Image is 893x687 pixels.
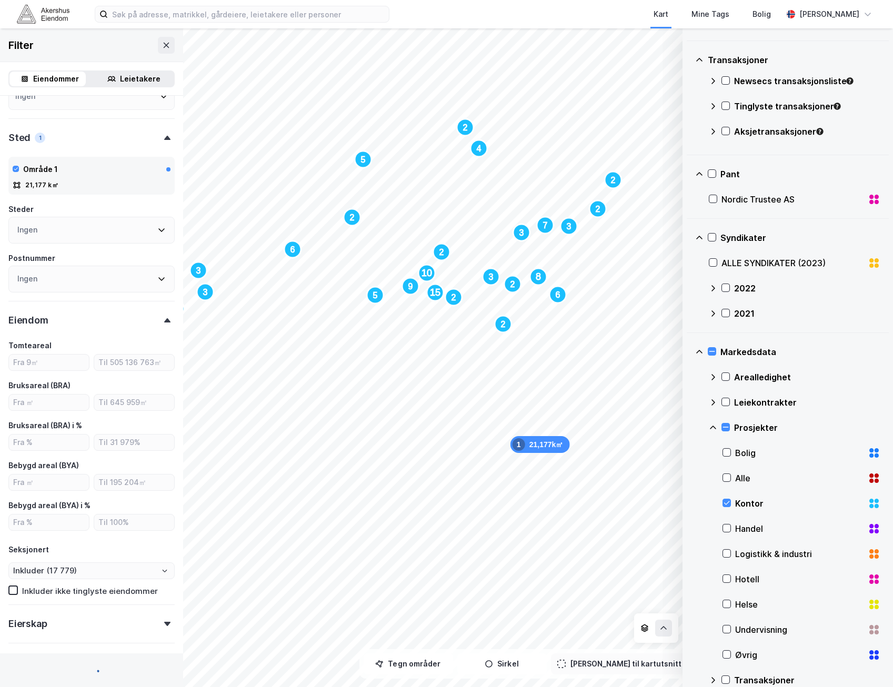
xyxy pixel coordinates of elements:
div: Leietakere [120,73,160,85]
div: Mine Tags [691,8,729,21]
div: Map marker [457,119,474,136]
input: Fra ㎡ [9,474,89,490]
div: 21,177 k㎡ [25,181,58,189]
div: 1 [35,133,45,143]
div: Map marker [530,268,547,285]
text: 6 [290,245,295,254]
div: Kontor [735,497,864,510]
text: 6 [556,290,560,299]
text: 3 [519,228,524,237]
text: 2 [350,213,355,222]
div: Handel [735,522,864,535]
div: Map marker [605,171,621,188]
div: Undervisning [735,623,864,636]
div: [PERSON_NAME] til kartutsnitt [570,658,681,670]
div: Map marker [495,316,511,332]
div: [PERSON_NAME] [799,8,859,21]
text: 2 [611,176,616,185]
div: Bolig [752,8,771,21]
div: Hotell [735,573,864,585]
div: Seksjonert [8,543,49,556]
button: Sirkel [457,653,547,674]
div: Område 1 [23,163,58,176]
div: Ingen [17,272,37,285]
div: Eiendom [8,314,48,327]
div: Map marker [427,284,444,301]
text: 5 [361,155,366,164]
div: 2021 [734,307,880,320]
div: 2022 [734,282,880,295]
div: Steder [8,203,34,216]
div: Map marker [445,289,462,306]
input: Fra ㎡ [9,395,89,410]
input: Fra 9㎡ [9,355,89,370]
text: 2 [439,248,444,257]
text: 3 [203,288,208,297]
div: Map marker [167,300,184,317]
div: Postnummer [8,252,55,265]
div: Pant [720,168,880,180]
text: 2 [501,320,506,329]
div: Map marker [537,217,554,234]
div: Markedsdata [720,346,880,358]
div: Transaksjoner [708,54,880,66]
text: 2 [463,123,468,132]
text: 2 [451,293,456,302]
div: Ingen [15,90,35,103]
div: Map marker [510,436,570,453]
div: Prosjekter [734,421,880,434]
div: Newsecs transaksjonsliste [734,75,880,87]
text: 3 [567,222,571,231]
div: Kart [654,8,668,21]
div: Map marker [470,140,487,157]
div: Syndikater [720,231,880,244]
div: Bebygd areal (BYA) i % [8,499,91,512]
div: Map marker [483,268,499,285]
div: Eiendommer [33,73,79,85]
div: Map marker [418,265,435,281]
div: Tooltip anchor [832,102,842,111]
div: Map marker [549,286,566,303]
div: Bruksareal (BRA) i % [8,419,82,432]
div: Kontrollprogram for chat [840,637,893,687]
div: Logistikk & industri [735,548,864,560]
div: Map marker [355,151,372,168]
text: 2 [596,205,600,214]
div: Map marker [284,241,301,258]
div: Map marker [560,218,577,235]
div: Aksjetransaksjoner [734,125,880,138]
input: Til 31 979% [94,435,174,450]
text: 10 [422,268,432,278]
input: Til 100% [94,514,174,530]
div: Bebygd areal (BYA) [8,459,79,472]
button: Tegn områder [364,653,453,674]
img: akershus-eiendom-logo.9091f326c980b4bce74ccdd9f866810c.svg [17,5,69,23]
div: Map marker [367,287,384,304]
div: Filter [8,37,34,54]
div: Øvrig [735,649,864,661]
input: Til 645 959㎡ [94,395,174,410]
input: ClearOpen [9,563,174,579]
div: Ingen [17,224,37,236]
div: Eierskap [8,618,47,630]
div: Map marker [504,276,521,292]
text: 3 [196,266,201,275]
text: 3 [489,272,494,281]
text: 9 [408,282,413,291]
div: Map marker [433,244,450,260]
input: Fra % [9,514,89,530]
div: Map marker [190,262,207,279]
div: Bruksareal (BRA) [8,379,71,392]
input: Til 195 204㎡ [94,474,174,490]
div: Transaksjoner [734,674,880,686]
div: Arealledighet [734,371,880,383]
div: ALLE SYNDIKATER (2023) [721,257,864,269]
div: Map marker [513,224,530,241]
div: Bolig [735,447,864,459]
input: Til 505 136 763㎡ [94,355,174,370]
div: Map marker [589,200,606,217]
text: 2 [510,280,515,289]
div: Tinglyste transaksjoner [734,100,880,113]
iframe: Chat Widget [840,637,893,687]
div: Tooltip anchor [845,76,855,86]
